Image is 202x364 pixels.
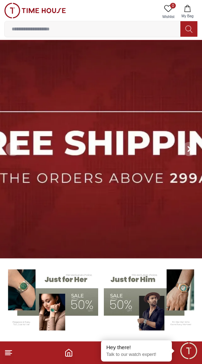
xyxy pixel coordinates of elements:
img: Men's Watches Banner [104,265,198,330]
button: My Bag [177,3,198,21]
img: Women's Watches Banner [4,265,98,330]
span: 0 [170,3,176,8]
a: Home [64,348,73,357]
div: Hey there! [106,344,167,351]
a: 0Wishlist [159,3,177,21]
span: My Bag [179,13,196,19]
div: Chat Widget [179,341,198,360]
p: Talk to our watch expert! [106,352,167,358]
span: Wishlist [159,14,177,19]
img: ... [4,3,66,18]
